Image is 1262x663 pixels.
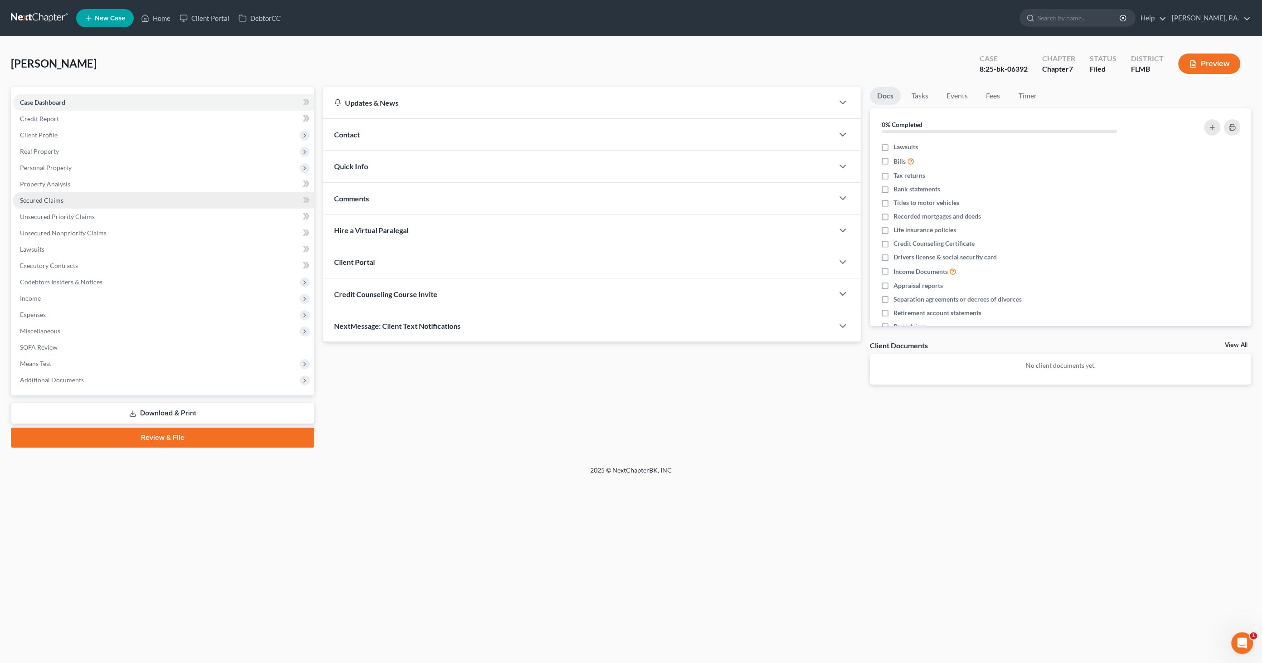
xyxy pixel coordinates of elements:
span: Drivers license & social security card [893,253,997,262]
a: Docs [870,87,901,105]
a: Property Analysis [13,176,314,192]
span: Separation agreements or decrees of divorces [893,295,1022,304]
span: Contact [334,130,360,139]
iframe: Intercom live chat [1231,632,1253,654]
span: NextMessage: Client Text Notifications [334,322,461,330]
a: Executory Contracts [13,258,314,274]
div: Chapter [1042,54,1075,64]
a: DebtorCC [234,10,285,26]
span: Credit Counseling Course Invite [334,290,437,298]
div: Status [1090,54,1116,64]
span: Titles to motor vehicles [893,198,959,207]
a: SOFA Review [13,339,314,356]
span: Hire a Virtual Paralegal [334,226,408,234]
a: Unsecured Priority Claims [13,209,314,225]
a: Review & File [11,428,314,448]
a: Case Dashboard [13,94,314,111]
div: Case [980,54,1028,64]
div: Filed [1090,64,1116,74]
span: Additional Documents [20,376,84,384]
span: Tax returns [893,171,925,180]
span: Comments [334,194,369,203]
span: Lawsuits [20,245,44,253]
div: 8:25-bk-06392 [980,64,1028,74]
div: District [1131,54,1164,64]
input: Search by name... [1038,10,1121,26]
a: Fees [979,87,1008,105]
a: Lawsuits [13,241,314,258]
span: Lawsuits [893,142,918,151]
span: Bills [893,157,906,166]
span: Bank statements [893,185,940,194]
span: Pay advices [893,322,926,331]
span: Life insurance policies [893,225,956,234]
span: Case Dashboard [20,98,65,106]
span: Miscellaneous [20,327,60,335]
div: FLMB [1131,64,1164,74]
span: Quick Info [334,162,368,171]
span: Secured Claims [20,196,63,204]
a: Timer [1011,87,1044,105]
span: Personal Property [20,164,72,171]
span: New Case [95,15,125,22]
span: Real Property [20,147,59,155]
a: View All [1225,342,1247,348]
span: Recorded mortgages and deeds [893,212,981,221]
span: Codebtors Insiders & Notices [20,278,102,286]
span: Appraisal reports [893,281,943,290]
span: 7 [1069,64,1073,73]
strong: 0% Completed [882,121,922,128]
a: Credit Report [13,111,314,127]
div: Client Documents [870,341,928,350]
a: Download & Print [11,403,314,424]
a: Help [1136,10,1166,26]
span: Retirement account statements [893,308,981,317]
div: 2025 © NextChapterBK, INC [373,466,889,482]
span: Income [20,294,41,302]
span: Credit Counseling Certificate [893,239,975,248]
span: Income Documents [893,267,948,276]
button: Preview [1178,54,1240,74]
span: Executory Contracts [20,262,78,269]
a: Tasks [904,87,936,105]
span: Means Test [20,360,51,367]
span: Credit Report [20,115,59,122]
a: Unsecured Nonpriority Claims [13,225,314,241]
span: SOFA Review [20,343,58,351]
span: Unsecured Priority Claims [20,213,95,220]
span: Expenses [20,311,46,318]
a: [PERSON_NAME], P.A. [1167,10,1251,26]
a: Home [136,10,175,26]
a: Events [939,87,975,105]
span: Client Profile [20,131,58,139]
p: No client documents yet. [877,361,1244,370]
span: [PERSON_NAME] [11,57,97,70]
div: Updates & News [334,98,823,107]
span: Unsecured Nonpriority Claims [20,229,107,237]
span: 1 [1250,632,1257,639]
span: Client Portal [334,258,375,266]
span: Property Analysis [20,180,70,188]
a: Client Portal [175,10,234,26]
div: Chapter [1042,64,1075,74]
a: Secured Claims [13,192,314,209]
